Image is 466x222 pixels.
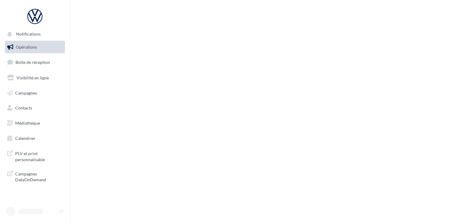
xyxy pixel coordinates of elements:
a: Campagnes DataOnDemand [4,167,66,185]
span: Calendrier [15,136,35,141]
a: Campagnes [4,87,66,99]
span: Opérations [16,44,37,50]
span: Médiathèque [15,120,40,126]
a: Contacts [4,102,66,114]
span: Contacts [15,105,32,110]
a: PLV et print personnalisable [4,147,66,165]
a: Visibilité en ligne [4,71,66,84]
span: Boîte de réception [15,60,50,65]
a: Opérations [4,41,66,54]
span: Campagnes DataOnDemand [15,170,62,183]
span: Visibilité en ligne [16,75,49,80]
span: Notifications [16,32,41,37]
span: PLV et print personnalisable [15,149,62,162]
a: Boîte de réception [4,56,66,69]
a: Calendrier [4,132,66,145]
span: Campagnes [15,90,37,95]
a: Médiathèque [4,117,66,130]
